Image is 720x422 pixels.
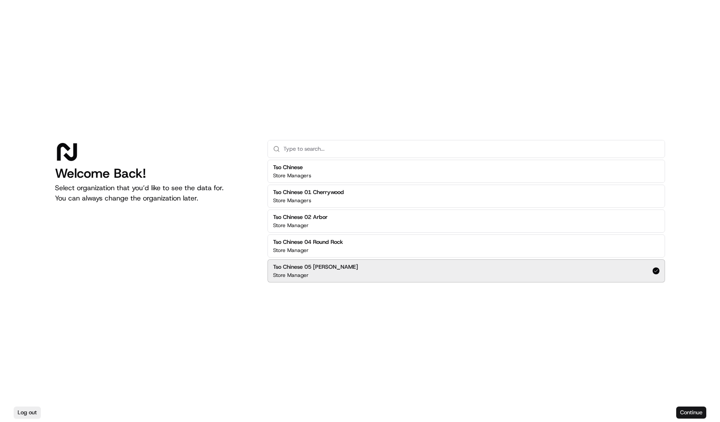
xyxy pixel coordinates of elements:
[273,172,311,179] p: Store Managers
[273,164,311,171] h2: Tso Chinese
[273,272,309,279] p: Store Manager
[273,222,309,229] p: Store Manager
[273,247,309,254] p: Store Manager
[273,213,328,221] h2: Tso Chinese 02 Arbor
[273,188,344,196] h2: Tso Chinese 01 Cherrywood
[267,158,665,284] div: Suggestions
[55,166,254,181] h1: Welcome Back!
[55,183,254,203] p: Select organization that you’d like to see the data for. You can always change the organization l...
[676,407,706,419] button: Continue
[283,140,659,158] input: Type to search...
[14,407,41,419] button: Log out
[273,238,343,246] h2: Tso Chinese 04 Round Rock
[273,197,311,204] p: Store Managers
[273,263,358,271] h2: Tso Chinese 05 [PERSON_NAME]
